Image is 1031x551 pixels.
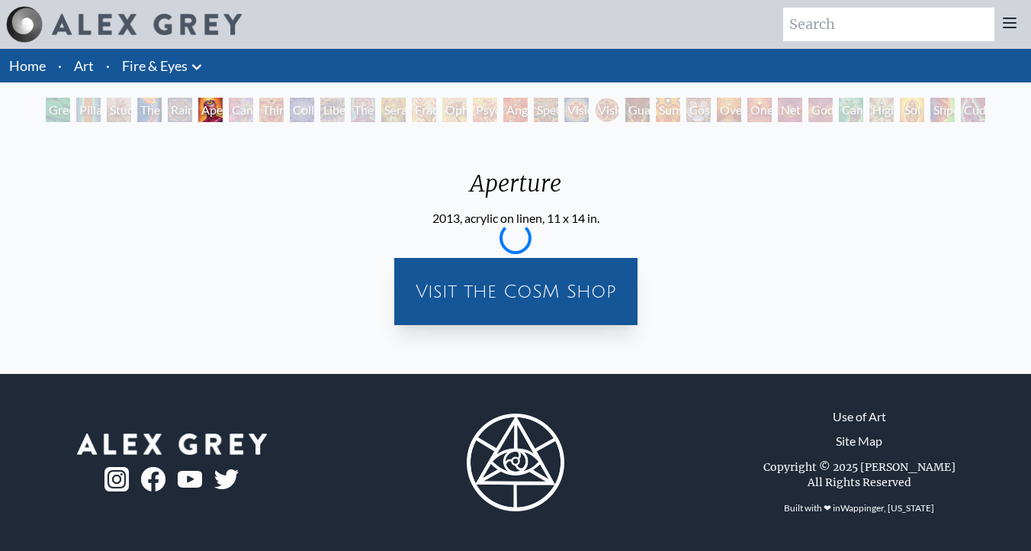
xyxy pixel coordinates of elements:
div: One [747,98,772,122]
div: Net of Being [778,98,802,122]
div: Cannafist [839,98,863,122]
div: 2013, acrylic on linen, 11 x 14 in. [432,209,599,227]
div: Aperture [198,98,223,122]
a: Wappinger, [US_STATE] [840,502,934,514]
div: Angel Skin [503,98,528,122]
div: Cannabis Sutra [229,98,253,122]
img: fb-logo.png [141,467,165,491]
div: Oversoul [717,98,741,122]
div: Higher Vision [869,98,894,122]
div: Psychomicrograph of a Fractal Paisley Cherub Feather Tip [473,98,497,122]
div: Shpongled [930,98,955,122]
a: Visit the CoSM Shop [403,267,628,316]
div: Study for the Great Turn [107,98,131,122]
a: Site Map [836,432,882,450]
img: twitter-logo.png [214,469,239,489]
div: Seraphic Transport Docking on the Third Eye [381,98,406,122]
div: Vision Crystal [564,98,589,122]
div: Liberation Through Seeing [320,98,345,122]
div: Collective Vision [290,98,314,122]
a: Art [74,55,94,76]
a: Use of Art [833,408,886,426]
div: All Rights Reserved [808,475,911,490]
div: Aperture [432,169,599,209]
div: Green Hand [46,98,70,122]
div: The Torch [137,98,162,122]
li: · [52,49,68,82]
div: Ophanic Eyelash [442,98,467,122]
div: Built with ❤ in [778,496,940,520]
div: Fractal Eyes [412,98,436,122]
div: Cosmic Elf [686,98,711,122]
a: Home [9,57,46,74]
div: Sunyata [656,98,680,122]
div: Cuddle [961,98,985,122]
a: Fire & Eyes [122,55,188,76]
div: Spectral Lotus [534,98,558,122]
div: Guardian of Infinite Vision [625,98,650,122]
div: The Seer [351,98,375,122]
input: Search [783,8,994,41]
img: youtube-logo.png [178,471,202,488]
div: Pillar of Awareness [76,98,101,122]
div: Godself [808,98,833,122]
div: Sol Invictus [900,98,924,122]
div: Vision [PERSON_NAME] [595,98,619,122]
li: · [100,49,116,82]
img: ig-logo.png [104,467,129,491]
div: Copyright © 2025 [PERSON_NAME] [763,459,956,475]
div: Third Eye Tears of Joy [259,98,284,122]
div: Rainbow Eye Ripple [168,98,192,122]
